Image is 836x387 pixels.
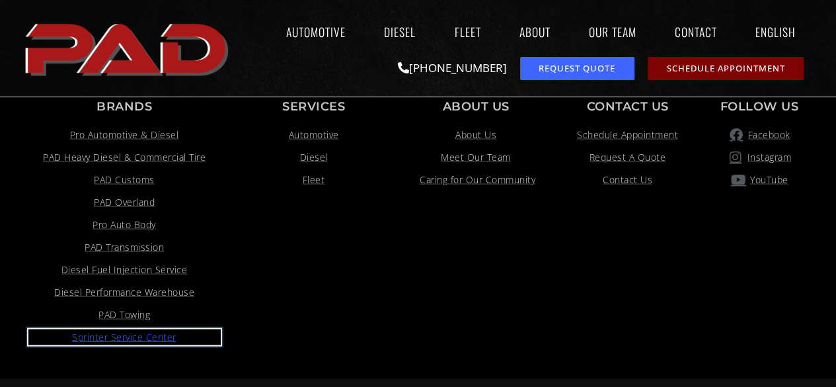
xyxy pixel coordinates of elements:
a: YouTube [710,171,808,187]
a: Visit link opens in a new tab [28,149,221,165]
span: Schedule Appointment [577,126,678,142]
a: Visit link opens in a new tab [28,261,221,277]
a: Meet Our Team [406,149,545,165]
span: Sprinter Service Center [72,329,176,345]
a: Contact Us [558,171,697,187]
a: schedule repair or service appointment [648,57,804,80]
a: Diesel [371,17,428,47]
span: Caring for Our Community [416,171,535,187]
a: Visit link opens in a new tab [28,284,221,300]
span: PAD Transmission [85,239,164,255]
img: The image shows the word "PAD" in bold, red, uppercase letters with a slight shadow effect. [21,13,235,84]
span: PAD Overland [94,194,155,210]
a: English [742,17,814,47]
div: v 4.0.25 [37,21,65,32]
span: Contact Us [603,171,652,187]
span: Request A Quote [589,149,666,165]
img: website_grey.svg [21,34,32,45]
a: Request A Quote [558,149,697,165]
span: Facebook [744,126,790,142]
div: Domain: [DOMAIN_NAME] [34,34,145,45]
span: Schedule Appointment [666,64,784,73]
a: pro automotive and diesel facebook page [710,126,808,142]
a: Schedule Appointment [558,126,697,142]
a: Pro Automotive & Diesel [28,126,221,142]
a: Visit link opens in a new tab [28,216,221,232]
a: Automotive [234,126,394,142]
a: PAD Customs [28,171,221,187]
a: About Us [406,126,545,142]
span: Request Quote [539,64,615,73]
a: [PHONE_NUMBER] [398,60,507,75]
p: About Us [406,100,545,112]
a: pro automotive and diesel home page [21,13,235,84]
a: request a service or repair quote [520,57,634,80]
span: PAD Customs [94,171,155,187]
span: PAD Heavy Diesel & Commercial Tire [43,149,206,165]
span: YouTube [747,171,788,187]
img: tab_keywords_by_traffic_grey.svg [133,77,144,87]
span: Diesel Performance Warehouse [54,284,194,300]
p: Follow Us [710,100,808,112]
span: Automotive [288,126,338,142]
span: About Us [455,126,496,142]
a: PAD Transmission [28,239,221,255]
a: Visit link opens in a new tab [28,306,221,322]
p: Services [234,100,394,112]
a: About [506,17,562,47]
a: Fleet [441,17,493,47]
a: Fleet [234,171,394,187]
span: Diesel [299,149,327,165]
p: Brands [28,100,221,112]
span: Pro Auto Body [93,216,156,232]
div: Keywords by Traffic [148,78,218,87]
a: Diesel [234,149,394,165]
a: Visit link opens in a new tab [28,194,221,210]
a: Our Team [576,17,648,47]
a: Contact [662,17,729,47]
span: Pro Automotive & Diesel [70,126,179,142]
a: Visit link opens in a new tab [28,329,221,345]
img: tab_domain_overview_orange.svg [38,77,49,87]
span: Instagram [743,149,791,165]
a: pro automotive and diesel instagram page [710,149,808,165]
span: Fleet [303,171,325,187]
div: Domain Overview [53,78,118,87]
p: Contact us [558,100,697,112]
a: Caring for Our Community [406,171,545,187]
a: Automotive [274,17,358,47]
img: logo_orange.svg [21,21,32,32]
span: PAD Towing [98,306,150,322]
span: Diesel Fuel Injection Service [61,261,188,277]
nav: Menu [235,17,814,47]
span: Meet Our Team [441,149,511,165]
